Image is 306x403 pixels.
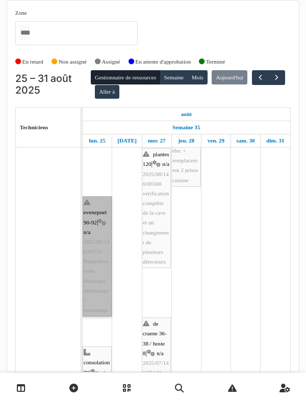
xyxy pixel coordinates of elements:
[187,70,208,84] button: Mois
[170,121,202,134] a: Semaine 35
[143,190,169,265] span: vérification complète de la cave et un changement de plusieurs détecteurs
[205,134,227,147] a: 29 août 2025
[143,360,169,376] span: 2025/07/146/05143
[91,70,160,84] button: Gestionnaire de ressources
[20,124,48,130] span: Techniciens
[84,359,110,375] span: consolation 70
[22,57,43,66] label: En retard
[212,70,247,84] button: Aujourd'hui
[143,151,169,167] span: plantes 120
[162,161,169,167] span: n/a
[143,321,167,356] span: de craene 36-38 / hoste 8
[115,134,139,147] a: 26 août 2025
[143,150,170,267] div: |
[160,70,188,84] button: Semaine
[206,57,225,66] label: Terminé
[264,134,287,147] a: 31 août 2025
[145,134,168,147] a: 27 août 2025
[86,134,108,147] a: 25 août 2025
[135,57,191,66] label: En attente d'approbation
[102,57,120,66] label: Assigné
[252,70,269,85] button: Précédent
[234,134,258,147] a: 30 août 2025
[100,369,108,376] span: n/a
[19,25,30,40] input: Tous
[157,350,164,356] span: n/a
[95,85,119,99] button: Aller à
[15,73,91,97] h2: 25 – 31 août 2025
[172,128,198,183] span: Vérification boitier élec + remplacement 2 prises cuisine
[178,108,194,121] a: 25 août 2025
[268,70,285,85] button: Suivant
[59,57,87,66] label: Non assigné
[15,9,27,17] label: Zone
[143,171,169,187] span: 2025/08/146/06560
[175,134,197,147] a: 28 août 2025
